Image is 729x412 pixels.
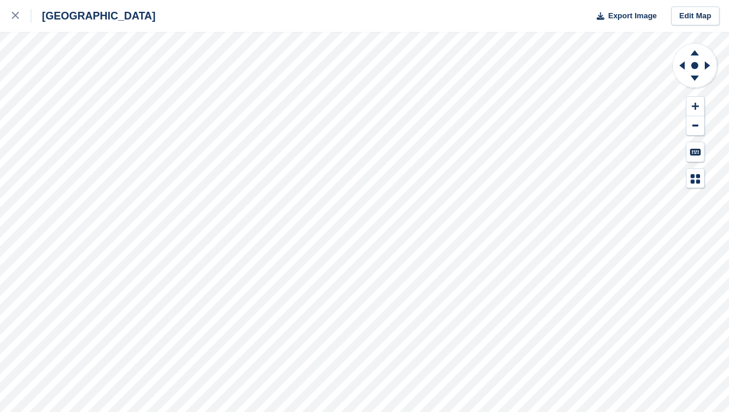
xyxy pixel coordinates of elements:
[686,169,704,188] button: Map Legend
[608,10,656,22] span: Export Image
[31,9,155,23] div: [GEOGRAPHIC_DATA]
[590,6,657,26] button: Export Image
[686,97,704,116] button: Zoom In
[686,116,704,136] button: Zoom Out
[671,6,720,26] a: Edit Map
[686,142,704,162] button: Keyboard Shortcuts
